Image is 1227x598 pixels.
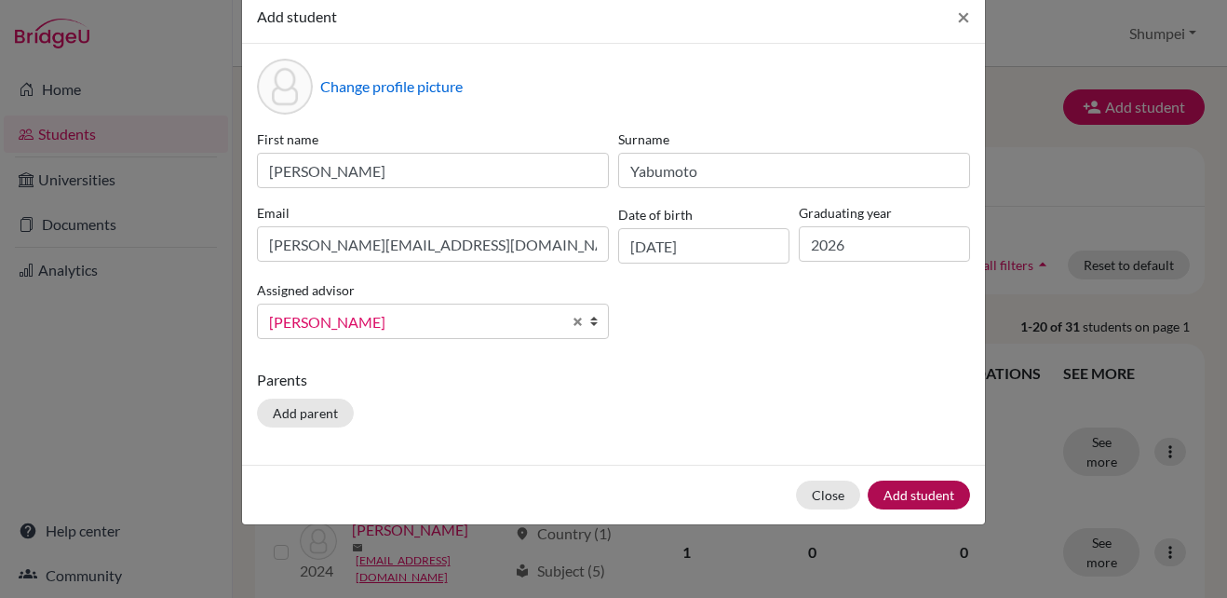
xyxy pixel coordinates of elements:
label: First name [257,129,609,149]
div: Profile picture [257,59,313,115]
label: Email [257,203,609,223]
button: Add parent [257,399,354,428]
label: Date of birth [618,205,693,224]
span: [PERSON_NAME] [269,310,561,334]
label: Assigned advisor [257,280,355,300]
span: Add student [257,7,337,25]
button: Close [796,481,860,510]
label: Surname [618,129,970,149]
label: Graduating year [799,203,970,223]
p: Parents [257,369,970,391]
button: Add student [868,481,970,510]
span: × [957,3,970,30]
input: dd/mm/yyyy [618,228,789,264]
